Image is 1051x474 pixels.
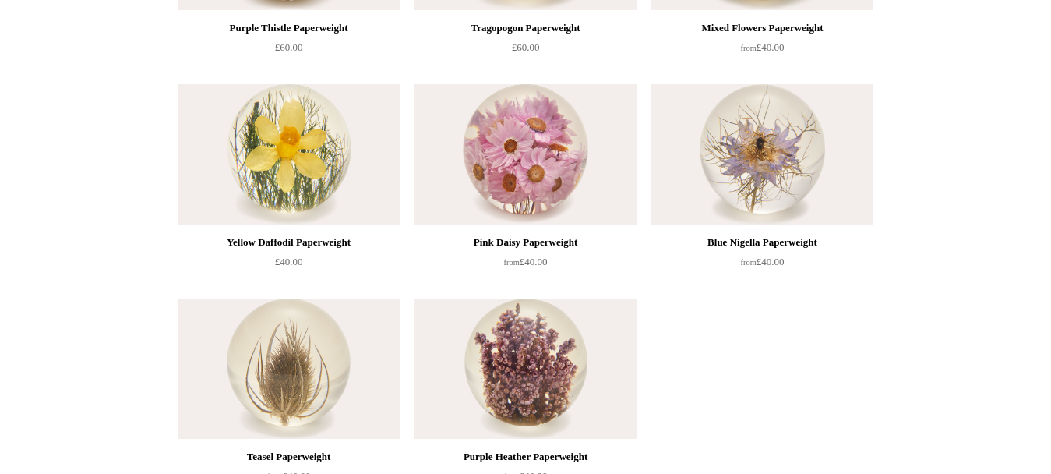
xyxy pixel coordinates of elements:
[178,233,400,297] a: Yellow Daffodil Paperweight £40.00
[651,84,873,225] img: Blue Nigella Paperweight
[741,256,785,267] span: £40.00
[414,233,636,297] a: Pink Daisy Paperweight from£40.00
[414,84,636,225] a: Pink Daisy Paperweight Pink Daisy Paperweight
[178,19,400,83] a: Purple Thistle Paperweight £60.00
[182,447,396,466] div: Teasel Paperweight
[504,256,548,267] span: £40.00
[418,19,632,37] div: Tragopogon Paperweight
[651,233,873,297] a: Blue Nigella Paperweight from£40.00
[651,84,873,225] a: Blue Nigella Paperweight Blue Nigella Paperweight
[741,44,757,52] span: from
[178,299,400,439] img: Teasel Paperweight
[512,41,540,53] span: £60.00
[414,19,636,83] a: Tragopogon Paperweight £60.00
[741,41,785,53] span: £40.00
[655,233,869,252] div: Blue Nigella Paperweight
[178,299,400,439] a: Teasel Paperweight Teasel Paperweight
[414,299,636,439] a: Purple Heather Paperweight Purple Heather Paperweight
[414,84,636,225] img: Pink Daisy Paperweight
[414,299,636,439] img: Purple Heather Paperweight
[182,233,396,252] div: Yellow Daffodil Paperweight
[418,233,632,252] div: Pink Daisy Paperweight
[275,256,303,267] span: £40.00
[741,258,757,267] span: from
[655,19,869,37] div: Mixed Flowers Paperweight
[275,41,303,53] span: £60.00
[178,84,400,225] img: Yellow Daffodil Paperweight
[182,19,396,37] div: Purple Thistle Paperweight
[504,258,520,267] span: from
[418,447,632,466] div: Purple Heather Paperweight
[651,19,873,83] a: Mixed Flowers Paperweight from£40.00
[178,84,400,225] a: Yellow Daffodil Paperweight Yellow Daffodil Paperweight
